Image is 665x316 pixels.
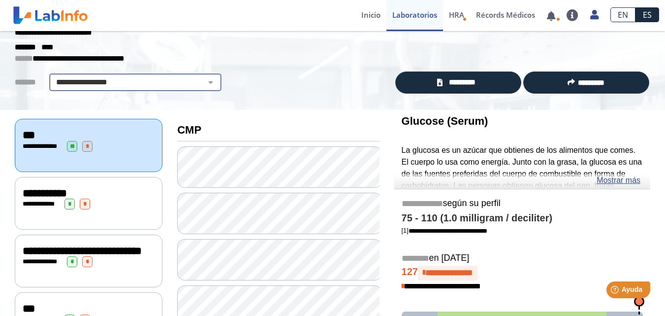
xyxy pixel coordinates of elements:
iframe: Help widget launcher [577,278,654,305]
b: CMP [177,124,201,136]
h5: en [DATE] [402,253,643,264]
a: EN [610,7,635,22]
a: Mostrar más [597,175,640,186]
h4: 75 - 110 (1.0 milligram / deciliter) [402,212,643,224]
h4: 127 [402,266,643,281]
b: Glucose (Serum) [402,115,488,127]
a: ES [635,7,659,22]
p: La glucosa es un azúcar que obtienes de los alimentos que comes. El cuerpo lo usa como energía. J... [402,144,643,239]
span: HRA [449,10,464,20]
h5: según su perfil [402,198,643,210]
a: [1] [402,227,487,234]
